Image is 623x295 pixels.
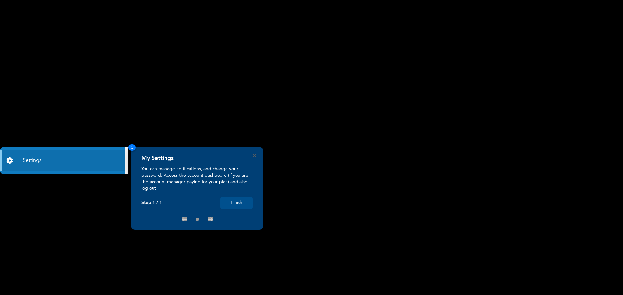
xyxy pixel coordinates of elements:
[128,144,136,151] span: 1
[141,200,162,206] p: Step 1 / 1
[253,154,256,157] button: Close
[141,166,253,192] p: You can manage notifications, and change your password. Access the account dashboard (if you are ...
[141,155,174,162] h4: My Settings
[220,197,253,209] button: Finish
